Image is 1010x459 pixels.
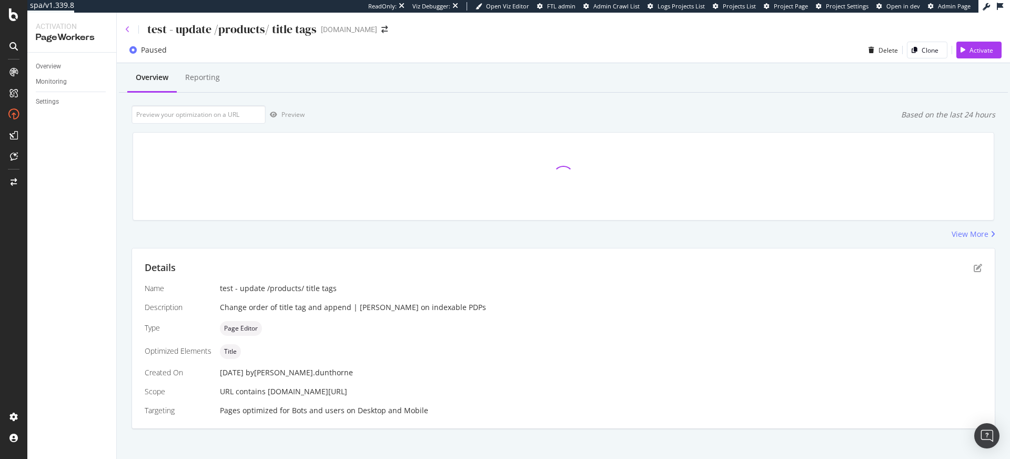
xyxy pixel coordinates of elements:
div: test - update /products/ title tags [220,283,982,294]
span: FTL admin [547,2,575,10]
a: Settings [36,96,109,107]
div: pen-to-square [974,264,982,272]
div: ReadOnly: [368,2,397,11]
div: Details [145,261,176,275]
div: Targeting [145,405,211,416]
span: Admin Page [938,2,971,10]
span: Logs Projects List [658,2,705,10]
button: Delete [864,42,898,58]
div: Name [145,283,211,294]
div: Monitoring [36,76,67,87]
div: Paused [141,45,167,55]
div: PageWorkers [36,32,108,44]
a: Logs Projects List [648,2,705,11]
div: Overview [36,61,61,72]
div: test - update /products/ title tags [147,21,317,37]
span: Project Page [774,2,808,10]
div: Based on the last 24 hours [901,109,995,120]
span: Open Viz Editor [486,2,529,10]
div: neutral label [220,344,241,359]
button: Preview [266,106,305,123]
a: Project Settings [816,2,868,11]
a: Project Page [764,2,808,11]
div: Delete [878,46,898,55]
a: Monitoring [36,76,109,87]
div: Viz Debugger: [412,2,450,11]
a: Projects List [713,2,756,11]
div: Settings [36,96,59,107]
a: FTL admin [537,2,575,11]
div: neutral label [220,321,262,336]
div: Activate [969,46,993,55]
span: URL contains [DOMAIN_NAME][URL] [220,386,347,396]
div: Open Intercom Messenger [974,423,999,448]
input: Preview your optimization on a URL [132,105,266,124]
div: Overview [136,72,168,83]
div: Desktop and Mobile [358,405,428,416]
a: View More [952,229,995,240]
div: Optimized Elements [145,346,211,356]
a: Admin Crawl List [583,2,640,11]
button: Clone [907,42,947,58]
span: Page Editor [224,325,258,332]
div: Change order of title tag and append | [PERSON_NAME] on indexable PDPs [220,302,982,313]
span: Admin Crawl List [593,2,640,10]
div: Reporting [185,72,220,83]
div: Bots and users [292,405,345,416]
div: [DOMAIN_NAME] [321,24,377,35]
div: Preview [281,110,305,119]
span: Open in dev [886,2,920,10]
div: Pages optimized for on [220,405,982,416]
a: Admin Page [928,2,971,11]
div: Description [145,302,211,313]
div: Created On [145,367,211,378]
div: Type [145,323,211,333]
div: Activation [36,21,108,32]
div: by [PERSON_NAME].dunthorne [246,367,353,378]
span: Title [224,348,237,355]
div: View More [952,229,988,240]
span: Projects List [723,2,756,10]
div: [DATE] [220,367,982,378]
a: Overview [36,61,109,72]
a: Open in dev [876,2,920,11]
button: Activate [956,42,1002,58]
a: Click to go back [125,26,130,33]
div: arrow-right-arrow-left [381,26,388,33]
span: Project Settings [826,2,868,10]
div: Clone [922,46,938,55]
div: Scope [145,386,211,397]
a: Open Viz Editor [476,2,529,11]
